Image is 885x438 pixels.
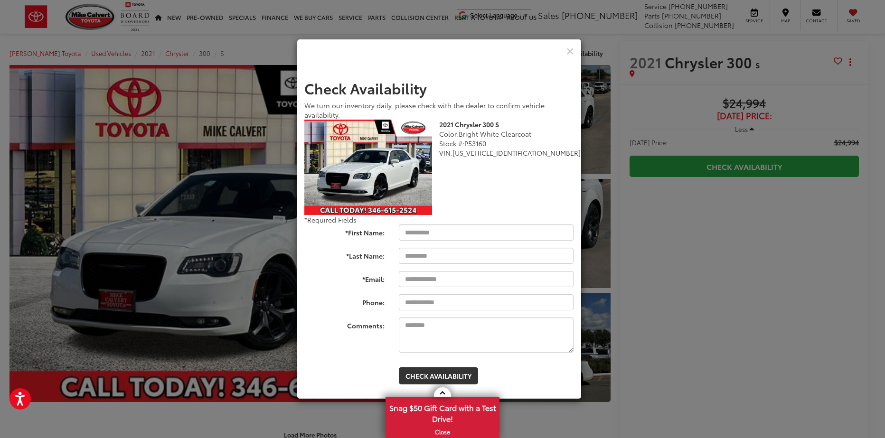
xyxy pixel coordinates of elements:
label: *Last Name: [297,248,392,261]
button: Close [566,46,574,56]
span: Color: [439,129,459,139]
span: Stock #: [439,139,464,148]
span: *Required Fields [304,215,357,224]
span: Snag $50 Gift Card with a Test Drive! [386,398,499,427]
span: [US_VEHICLE_IDENTIFICATION_NUMBER] [452,148,581,158]
label: Comments: [297,317,392,330]
label: *First Name: [297,224,392,237]
span: VIN: [439,148,452,158]
div: We turn our inventory daily, please check with the dealer to confirm vehicle availability. [304,101,574,120]
b: 2021 Chrysler 300 S [439,120,499,129]
label: Phone: [297,294,392,307]
button: Check Availability [399,367,478,384]
span: Bright White Clearcoat [459,129,531,139]
img: 2021 Chrysler 300 S [304,120,432,215]
label: *Email: [297,271,392,284]
span: P53160 [464,139,486,148]
h2: Check Availability [304,80,574,96]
